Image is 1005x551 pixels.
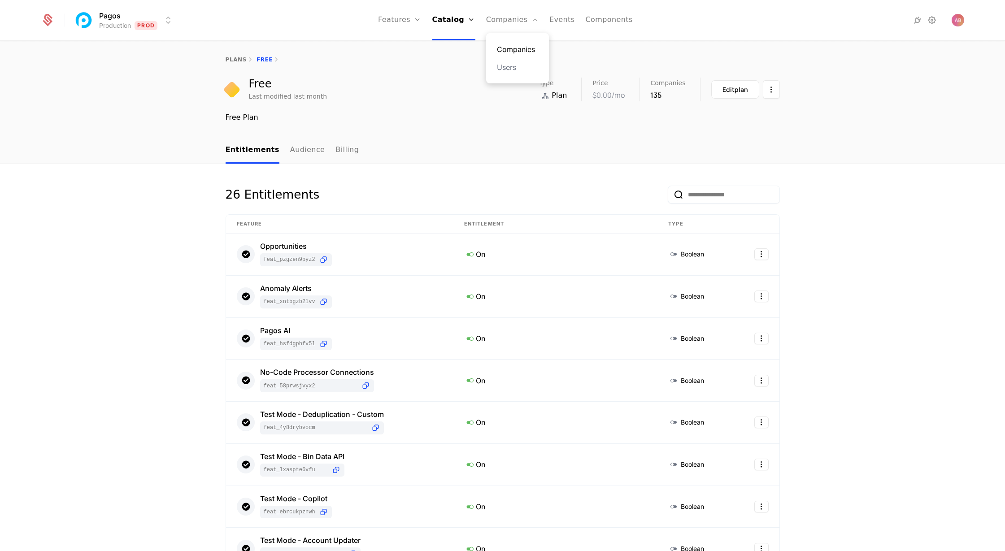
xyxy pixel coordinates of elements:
[249,92,327,101] div: Last modified last month
[681,418,704,427] span: Boolean
[290,137,325,164] a: Audience
[464,501,647,512] div: On
[264,382,357,390] span: feat_58pRWSjVYX2
[754,501,769,512] button: Select action
[464,374,647,386] div: On
[260,369,374,376] div: No-Code Processor Connections
[681,376,704,385] span: Boolean
[464,417,647,428] div: On
[226,56,247,63] a: plans
[912,15,923,26] a: Integrations
[264,508,315,516] span: feat_eBrcUkPznWH
[681,460,704,469] span: Boolean
[681,334,704,343] span: Boolean
[73,9,95,31] img: Pagos
[335,137,359,164] a: Billing
[711,80,759,99] button: Editplan
[754,375,769,386] button: Select action
[681,292,704,301] span: Boolean
[754,459,769,470] button: Select action
[453,215,657,234] th: Entitlement
[226,137,780,164] nav: Main
[650,80,685,86] span: Companies
[681,502,704,511] span: Boolean
[260,537,361,544] div: Test Mode - Account Updater
[754,333,769,344] button: Select action
[226,112,780,123] div: Free Plan
[722,85,748,94] div: Edit plan
[497,62,538,73] a: Users
[264,424,367,431] span: feat_4y8DrYBVoCm
[264,340,315,347] span: feat_hSFDgphFv5L
[99,21,131,30] div: Production
[952,14,964,26] img: Andy Barker
[497,44,538,55] a: Companies
[135,21,157,30] span: Prod
[927,15,937,26] a: Settings
[464,333,647,344] div: On
[552,90,567,101] span: Plan
[260,285,332,292] div: Anomaly Alerts
[260,495,332,502] div: Test Mode - Copilot
[264,466,328,473] span: feat_LxasPtE6vfu
[99,10,121,21] span: Pagos
[539,80,553,86] span: Type
[754,248,769,260] button: Select action
[226,137,279,164] a: Entitlements
[226,186,320,204] div: 26 Entitlements
[657,215,739,234] th: Type
[592,90,625,100] div: $0.00 /mo
[264,298,315,305] span: feat_XNTbGZb2LVV
[754,291,769,302] button: Select action
[592,80,608,86] span: Price
[464,459,647,470] div: On
[754,417,769,428] button: Select action
[260,243,332,250] div: Opportunities
[464,248,647,260] div: On
[681,250,704,259] span: Boolean
[260,327,332,334] div: Pagos AI
[226,137,359,164] ul: Choose Sub Page
[763,80,780,99] button: Select action
[249,78,327,89] div: Free
[76,10,174,30] button: Select environment
[952,14,964,26] button: Open user button
[260,411,384,418] div: Test Mode - Deduplication - Custom
[264,256,315,263] span: feat_PzgzeN9pyZ2
[650,90,685,100] div: 135
[226,215,453,234] th: Feature
[260,453,344,460] div: Test Mode - Bin Data API
[464,291,647,302] div: On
